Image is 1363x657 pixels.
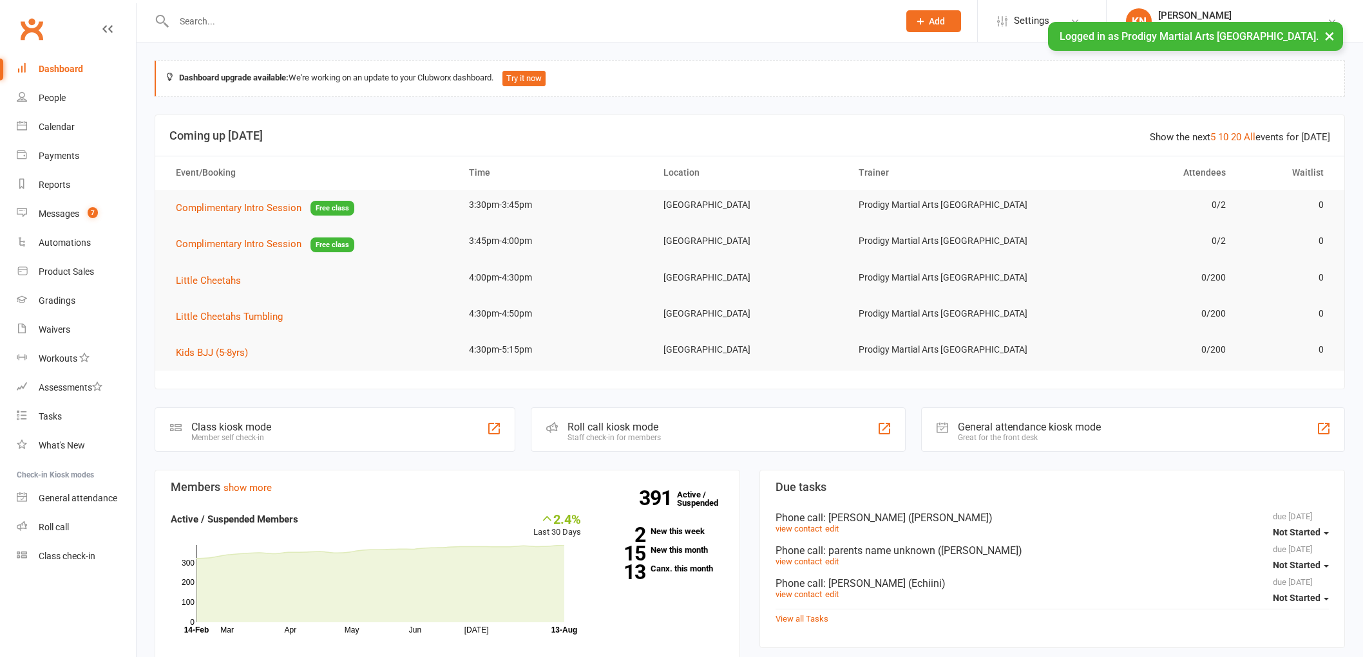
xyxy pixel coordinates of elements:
[191,433,271,442] div: Member self check-in
[176,347,248,358] span: Kids BJJ (5-8yrs)
[171,514,298,525] strong: Active / Suspended Members
[847,263,1042,293] td: Prodigy Martial Arts [GEOGRAPHIC_DATA]
[1150,129,1330,145] div: Show the next events for [DATE]
[776,614,828,624] a: View all Tasks
[155,60,1345,97] div: We're working on an update to your Clubworx dashboard.
[17,542,136,571] a: Class kiosk mode
[457,190,653,220] td: 3:30pm-3:45pm
[1237,156,1335,189] th: Waitlist
[1126,8,1152,34] div: KN
[847,190,1042,220] td: Prodigy Martial Arts [GEOGRAPHIC_DATA]
[906,10,961,32] button: Add
[1273,593,1320,603] span: Not Started
[1158,10,1327,21] div: [PERSON_NAME]
[17,286,136,315] a: Gradings
[39,93,66,103] div: People
[652,226,847,256] td: [GEOGRAPHIC_DATA]
[776,544,1329,557] div: Phone call
[17,171,136,199] a: Reports
[1273,560,1320,570] span: Not Started
[847,156,1042,189] th: Trainer
[567,433,661,442] div: Staff check-in for members
[457,156,653,189] th: Time
[88,207,98,218] span: 7
[176,236,354,252] button: Complimentary Intro SessionFree class
[176,275,241,286] span: Little Cheetahs
[776,589,822,599] a: view contact
[1237,226,1335,256] td: 0
[176,202,301,214] span: Complimentary Intro Session
[39,324,70,335] div: Waivers
[179,73,289,82] strong: Dashboard upgrade available:
[1273,521,1329,544] button: Not Started
[1042,190,1237,220] td: 0/2
[825,524,839,533] a: edit
[652,263,847,293] td: [GEOGRAPHIC_DATA]
[929,16,945,26] span: Add
[847,335,1042,365] td: Prodigy Martial Arts [GEOGRAPHIC_DATA]
[17,373,136,402] a: Assessments
[310,237,354,252] span: Free class
[1237,335,1335,365] td: 0
[776,481,1329,494] h3: Due tasks
[825,557,839,566] a: edit
[533,512,581,526] div: 2.4%
[457,299,653,329] td: 4:30pm-4:50pm
[17,142,136,171] a: Payments
[823,512,993,524] span: : [PERSON_NAME] ([PERSON_NAME])
[652,335,847,365] td: [GEOGRAPHIC_DATA]
[15,13,48,45] a: Clubworx
[164,156,457,189] th: Event/Booking
[825,589,839,599] a: edit
[533,512,581,539] div: Last 30 Days
[39,295,75,306] div: Gradings
[1158,21,1327,33] div: Prodigy Martial Arts [GEOGRAPHIC_DATA]
[600,527,724,535] a: 2New this week
[1273,527,1320,537] span: Not Started
[600,525,645,544] strong: 2
[39,440,85,450] div: What's New
[17,84,136,113] a: People
[176,309,292,324] button: Little Cheetahs Tumbling
[958,421,1101,433] div: General attendance kiosk mode
[176,273,250,288] button: Little Cheetahs
[502,71,546,86] button: Try it now
[1042,226,1237,256] td: 0/2
[1060,30,1319,42] span: Logged in as Prodigy Martial Arts [GEOGRAPHIC_DATA].
[652,190,847,220] td: [GEOGRAPHIC_DATA]
[457,226,653,256] td: 3:45pm-4:00pm
[17,55,136,84] a: Dashboard
[17,315,136,344] a: Waivers
[39,493,117,503] div: General attendance
[677,481,734,517] a: 391Active / Suspended
[639,488,677,508] strong: 391
[17,484,136,513] a: General attendance kiosk mode
[39,382,102,393] div: Assessments
[1237,190,1335,220] td: 0
[652,299,847,329] td: [GEOGRAPHIC_DATA]
[39,266,94,277] div: Product Sales
[1237,263,1335,293] td: 0
[176,311,283,322] span: Little Cheetahs Tumbling
[1244,131,1255,143] a: All
[1237,299,1335,329] td: 0
[39,64,83,74] div: Dashboard
[776,557,822,566] a: view contact
[1210,131,1215,143] a: 5
[17,113,136,142] a: Calendar
[39,180,70,190] div: Reports
[823,544,1022,557] span: : parents name unknown ([PERSON_NAME])
[39,522,69,532] div: Roll call
[1218,131,1228,143] a: 10
[17,431,136,460] a: What's New
[457,335,653,365] td: 4:30pm-5:15pm
[600,544,645,563] strong: 15
[823,577,946,589] span: : [PERSON_NAME] (Echiini)
[17,228,136,257] a: Automations
[457,263,653,293] td: 4:00pm-4:30pm
[1014,6,1049,35] span: Settings
[17,344,136,373] a: Workouts
[176,200,354,216] button: Complimentary Intro SessionFree class
[176,345,257,360] button: Kids BJJ (5-8yrs)
[1273,587,1329,610] button: Not Started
